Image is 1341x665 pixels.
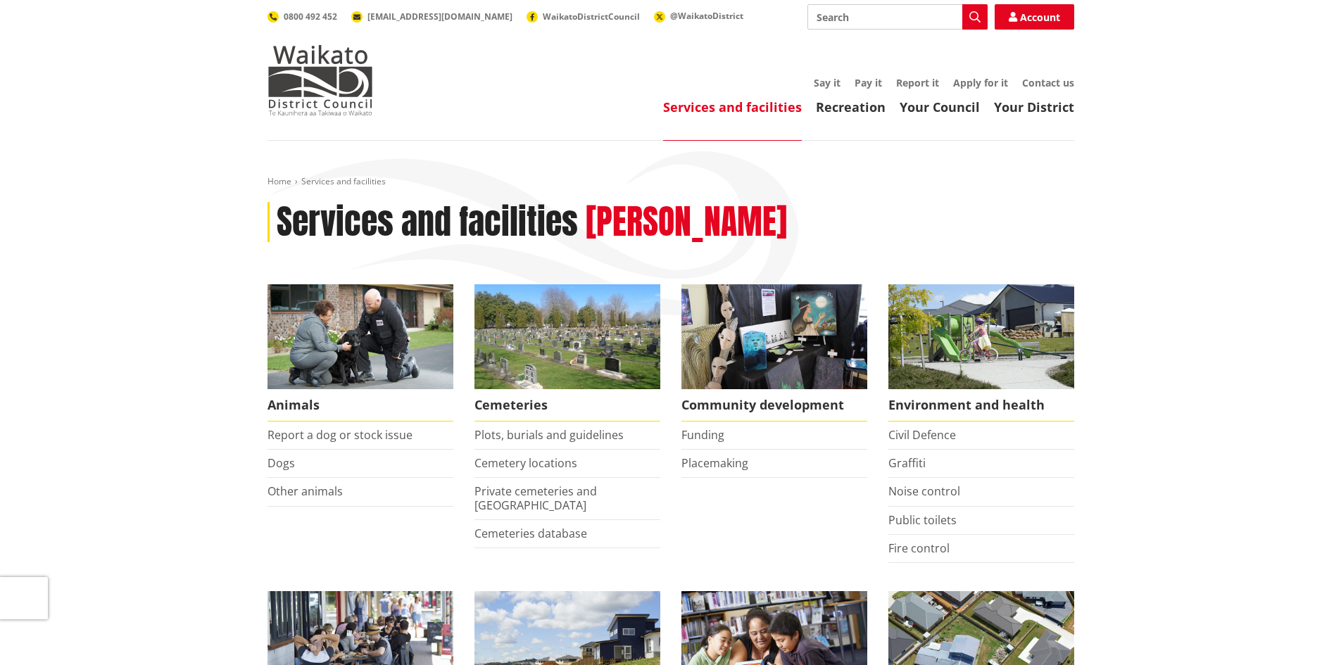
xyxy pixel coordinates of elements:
[816,99,886,115] a: Recreation
[474,526,587,541] a: Cemeteries database
[994,99,1074,115] a: Your District
[267,427,413,443] a: Report a dog or stock issue
[267,389,453,422] span: Animals
[267,45,373,115] img: Waikato District Council - Te Kaunihera aa Takiwaa o Waikato
[284,11,337,23] span: 0800 492 452
[681,455,748,471] a: Placemaking
[681,284,867,389] img: Matariki Travelling Suitcase Art Exhibition
[474,427,624,443] a: Plots, burials and guidelines
[267,176,1074,188] nav: breadcrumb
[888,284,1074,422] a: New housing in Pokeno Environment and health
[681,427,724,443] a: Funding
[267,483,343,499] a: Other animals
[586,202,787,243] h2: [PERSON_NAME]
[888,389,1074,422] span: Environment and health
[267,175,291,187] a: Home
[888,284,1074,389] img: New housing in Pokeno
[351,11,512,23] a: [EMAIL_ADDRESS][DOMAIN_NAME]
[995,4,1074,30] a: Account
[888,483,960,499] a: Noise control
[888,540,950,556] a: Fire control
[814,76,841,89] a: Say it
[855,76,882,89] a: Pay it
[367,11,512,23] span: [EMAIL_ADDRESS][DOMAIN_NAME]
[267,284,453,389] img: Animal Control
[474,284,660,422] a: Huntly Cemetery Cemeteries
[807,4,988,30] input: Search input
[888,512,957,528] a: Public toilets
[474,455,577,471] a: Cemetery locations
[896,76,939,89] a: Report it
[301,175,386,187] span: Services and facilities
[663,99,802,115] a: Services and facilities
[888,427,956,443] a: Civil Defence
[681,389,867,422] span: Community development
[277,202,578,243] h1: Services and facilities
[474,389,660,422] span: Cemeteries
[474,483,597,512] a: Private cemeteries and [GEOGRAPHIC_DATA]
[900,99,980,115] a: Your Council
[267,11,337,23] a: 0800 492 452
[267,284,453,422] a: Waikato District Council Animal Control team Animals
[267,455,295,471] a: Dogs
[527,11,640,23] a: WaikatoDistrictCouncil
[474,284,660,389] img: Huntly Cemetery
[543,11,640,23] span: WaikatoDistrictCouncil
[953,76,1008,89] a: Apply for it
[1022,76,1074,89] a: Contact us
[681,284,867,422] a: Matariki Travelling Suitcase Art Exhibition Community development
[654,10,743,22] a: @WaikatoDistrict
[670,10,743,22] span: @WaikatoDistrict
[888,455,926,471] a: Graffiti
